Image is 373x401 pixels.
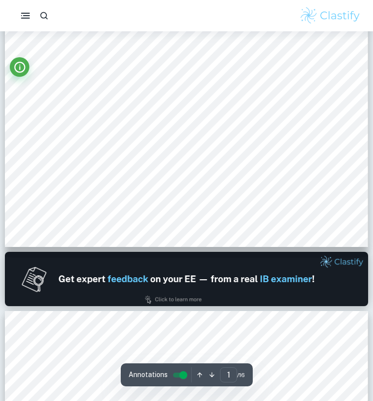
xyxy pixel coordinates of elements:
[237,371,245,379] span: / 16
[5,252,368,306] img: Ad
[299,6,361,25] img: Clastify logo
[129,370,168,380] span: Annotations
[10,57,29,77] button: Info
